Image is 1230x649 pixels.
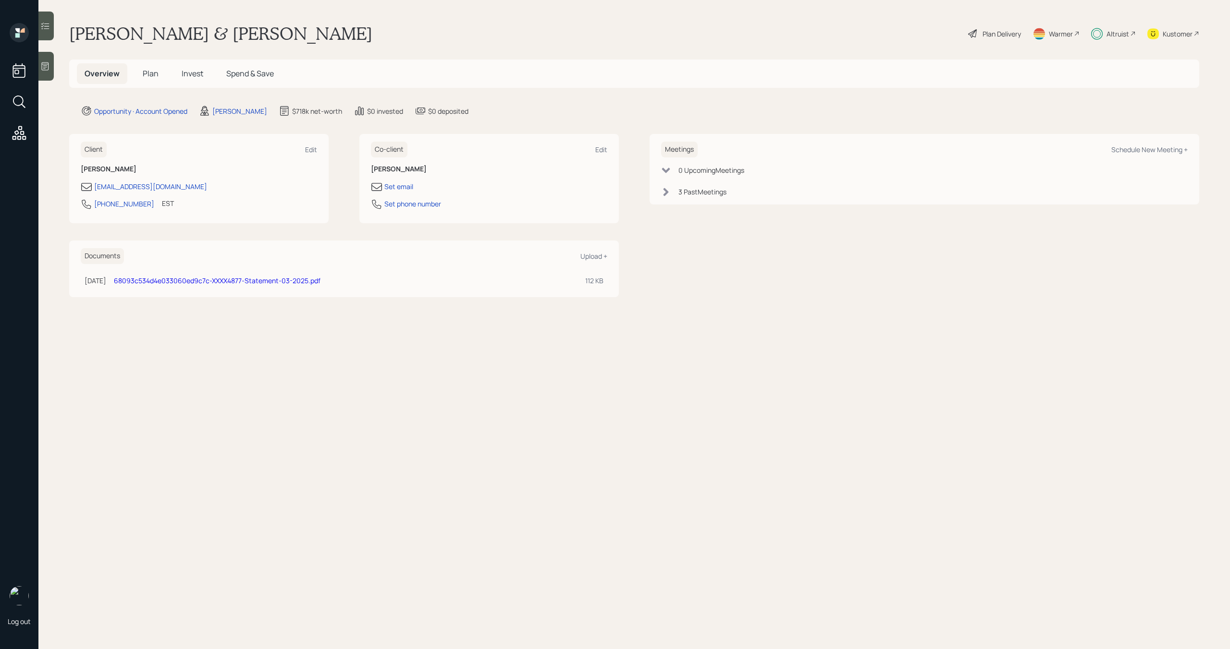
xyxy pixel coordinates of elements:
[428,106,468,116] div: $0 deposited
[94,181,207,192] div: [EMAIL_ADDRESS][DOMAIN_NAME]
[371,165,607,173] h6: [PERSON_NAME]
[114,276,320,285] a: 68093c534d4e033060ed9c7c-XXXX4877-Statement-03-2025.pdf
[81,165,317,173] h6: [PERSON_NAME]
[384,199,441,209] div: Set phone number
[162,198,174,208] div: EST
[212,106,267,116] div: [PERSON_NAME]
[85,276,106,286] div: [DATE]
[371,142,407,157] h6: Co-client
[1049,29,1073,39] div: Warmer
[226,68,274,79] span: Spend & Save
[182,68,203,79] span: Invest
[1111,145,1188,154] div: Schedule New Meeting +
[595,145,607,154] div: Edit
[678,187,726,197] div: 3 Past Meeting s
[292,106,342,116] div: $718k net-worth
[10,586,29,605] img: michael-russo-headshot.png
[1163,29,1193,39] div: Kustomer
[384,181,413,192] div: Set email
[94,106,187,116] div: Opportunity · Account Opened
[81,142,107,157] h6: Client
[94,199,154,209] div: [PHONE_NUMBER]
[1107,29,1129,39] div: Altruist
[585,276,603,286] div: 112 KB
[85,68,120,79] span: Overview
[8,617,31,626] div: Log out
[305,145,317,154] div: Edit
[580,252,607,261] div: Upload +
[143,68,159,79] span: Plan
[367,106,403,116] div: $0 invested
[661,142,698,157] h6: Meetings
[983,29,1021,39] div: Plan Delivery
[81,248,124,264] h6: Documents
[69,23,372,44] h1: [PERSON_NAME] & [PERSON_NAME]
[678,165,744,175] div: 0 Upcoming Meeting s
